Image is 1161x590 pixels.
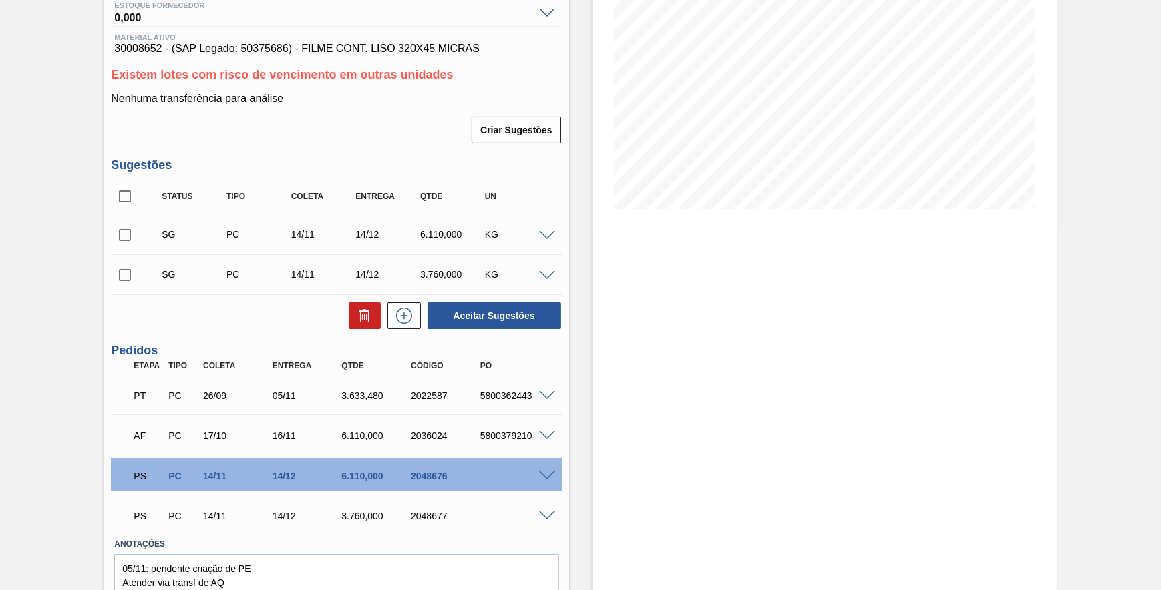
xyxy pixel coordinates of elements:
div: Sugestão Criada [158,269,230,280]
div: KG [482,229,553,240]
div: 3.760,000 [417,269,488,280]
div: Sugestão Criada [158,229,230,240]
div: 14/12/2025 [352,269,424,280]
div: 17/10/2025 [200,430,277,441]
div: Pedido de Compra [223,269,295,280]
div: 2036024 [407,430,484,441]
button: Criar Sugestões [472,117,560,143]
div: 14/11/2025 [288,229,359,240]
div: Pedido em Trânsito [130,381,166,410]
p: PT [134,390,162,401]
div: 14/12/2025 [352,229,424,240]
div: Qtde [338,361,415,370]
div: Pedido de Compra [165,511,200,521]
div: Aceitar Sugestões [421,301,562,330]
h3: Pedidos [111,344,562,358]
div: Coleta [288,192,359,201]
div: 3.760,000 [338,511,415,521]
p: PS [134,471,162,481]
div: 6.110,000 [417,229,488,240]
div: 3.633,480 [338,390,415,401]
div: 5800362443 [477,390,554,401]
div: 26/09/2025 [200,390,277,401]
div: Tipo [223,192,295,201]
div: PO [477,361,554,370]
span: Estoque Fornecedor [114,1,532,9]
div: KG [482,269,553,280]
div: Qtde [417,192,488,201]
div: Criar Sugestões [473,115,562,145]
div: Entrega [269,361,346,370]
div: 16/11/2025 [269,430,346,441]
div: Entrega [352,192,424,201]
div: 6.110,000 [338,471,415,481]
div: Excluir Sugestões [342,302,381,329]
div: Código [407,361,484,370]
div: 2048677 [407,511,484,521]
span: 0,000 [114,9,532,23]
div: 14/11/2025 [288,269,359,280]
h3: Sugestões [111,158,562,172]
div: Pedido de Compra [165,430,200,441]
div: Nova sugestão [381,302,421,329]
div: 14/11/2025 [200,471,277,481]
div: Status [158,192,230,201]
div: Aguardando PC SAP [130,501,166,531]
span: Existem lotes com risco de vencimento em outras unidades [111,68,453,81]
div: Aguardando Faturamento [130,421,166,451]
div: 6.110,000 [338,430,415,441]
span: Material ativo [114,33,558,41]
p: AF [134,430,162,441]
div: 5800379210 [477,430,554,441]
div: Tipo [165,361,200,370]
div: 2022587 [407,390,484,401]
div: 14/12/2025 [269,511,346,521]
div: Pedido de Compra [223,229,295,240]
p: PS [134,511,162,521]
span: 30008652 - (SAP Legado: 50375686) - FILME CONT. LISO 320X45 MICRAS [114,43,558,55]
div: Pedido de Compra [165,390,200,401]
div: Coleta [200,361,277,370]
div: 05/11/2025 [269,390,346,401]
div: 14/11/2025 [200,511,277,521]
div: UN [482,192,553,201]
div: Etapa [130,361,166,370]
button: Aceitar Sugestões [428,302,561,329]
div: Pedido de Compra [165,471,200,481]
label: Anotações [114,535,558,554]
div: 14/12/2025 [269,471,346,481]
div: 2048676 [407,471,484,481]
div: Aguardando PC SAP [130,461,166,491]
p: Nenhuma transferência para análise [111,93,562,105]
